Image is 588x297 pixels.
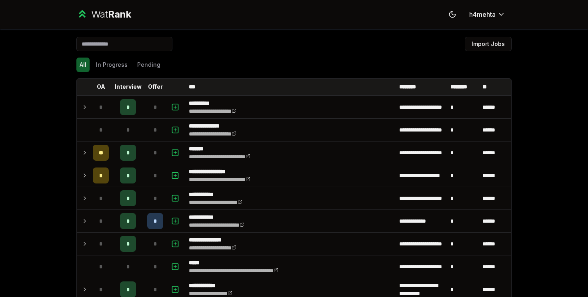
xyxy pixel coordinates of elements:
button: Import Jobs [465,37,512,51]
span: h4mehta [469,10,496,19]
button: In Progress [93,58,131,72]
button: All [76,58,90,72]
span: Rank [108,8,131,20]
button: Pending [134,58,164,72]
div: Wat [91,8,131,21]
p: Offer [148,83,163,91]
p: Interview [115,83,142,91]
a: WatRank [76,8,131,21]
button: h4mehta [463,7,512,22]
p: OA [97,83,105,91]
